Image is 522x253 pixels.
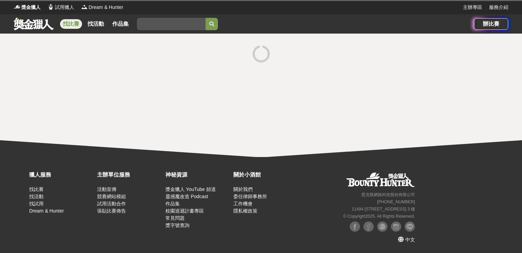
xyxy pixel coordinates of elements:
[352,207,415,212] small: 11494 [STREET_ADDRESS] 3 樓
[463,4,482,11] a: 主辦專區
[29,194,44,199] a: 找活動
[165,215,185,221] a: 常見問題
[29,186,44,192] a: 找比賽
[85,19,107,29] a: 找活動
[97,201,126,206] a: 試用活動合作
[97,208,126,214] a: 張貼比賽佈告
[81,3,88,10] img: Logo
[165,194,208,199] a: 靈感魔改造 Podcast
[165,201,180,206] a: 作品集
[97,171,162,179] div: 主辦單位服務
[97,194,126,199] a: 競賽網站模組
[165,208,204,214] a: 校園巡迴計畫專區
[391,221,401,232] img: Instagram
[81,4,123,11] a: LogoDream & Hunter
[55,4,74,11] span: 試用獵人
[361,192,415,197] small: 恩克斯網路科技股份有限公司
[377,200,415,204] small: [PHONE_NUMBER]
[21,4,40,11] span: 獎金獵人
[363,221,374,232] img: Facebook
[14,4,40,11] a: Logo獎金獵人
[405,237,415,242] span: 中文
[89,4,123,11] span: Dream & Hunter
[165,171,230,179] div: 神秘資源
[97,186,116,192] a: 活動宣傳
[29,171,94,179] div: 獵人服務
[109,19,131,29] a: 作品集
[233,186,253,192] a: 關於我們
[29,208,64,214] a: Dream & Hunter
[233,208,257,214] a: 隱私權政策
[489,4,508,11] a: 服務介紹
[343,214,415,219] small: © Copyright 2025 . All Rights Reserved.
[350,221,360,232] img: Facebook
[47,4,74,11] a: Logo試用獵人
[474,18,508,30] a: 辦比賽
[165,186,216,192] a: 獎金獵人 YouTube 頻道
[377,221,387,232] img: Plurk
[165,222,189,228] a: 獎字號查詢
[60,19,82,29] a: 找比賽
[405,221,415,232] img: LINE
[233,194,267,199] a: 委任律師事務所
[14,3,21,10] img: Logo
[233,171,298,179] div: 關於小酒館
[47,3,54,10] img: Logo
[29,201,44,206] a: 找試用
[233,201,253,206] a: 工作機會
